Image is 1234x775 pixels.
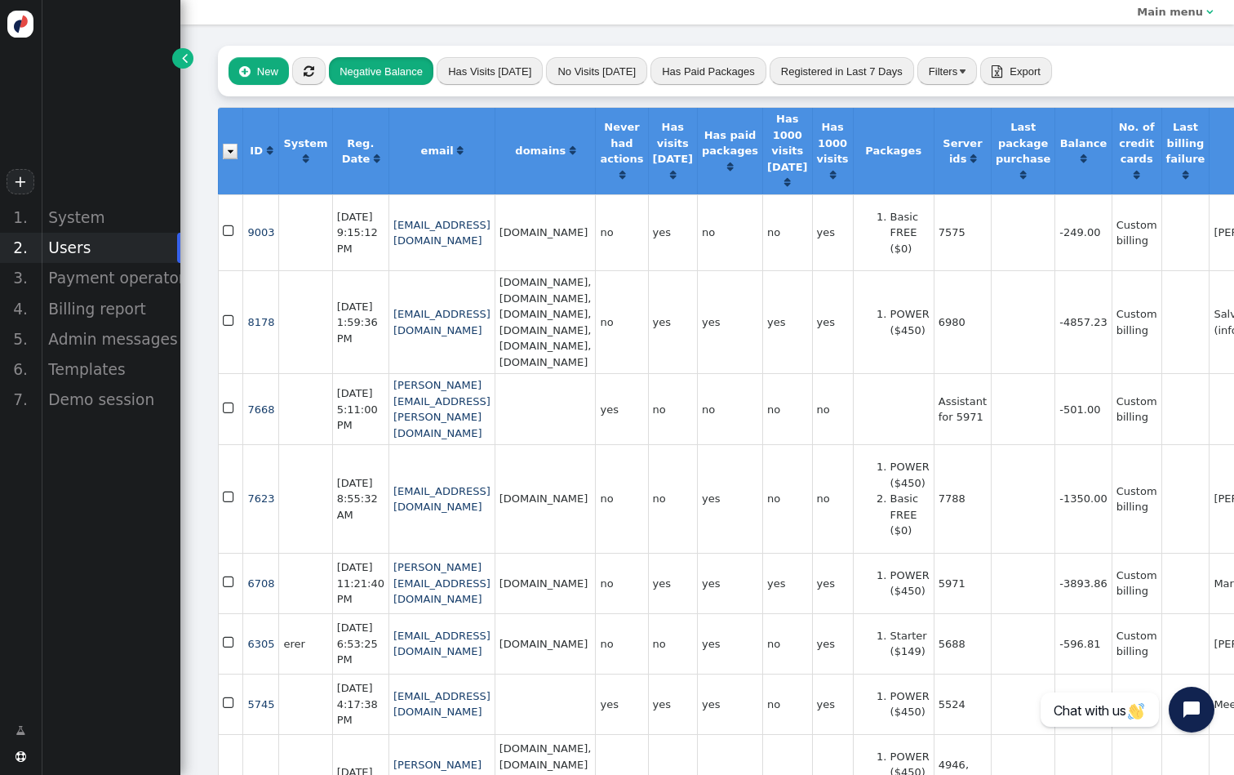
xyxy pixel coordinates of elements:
[934,444,991,553] td: 7788
[670,170,676,180] span: Click to sort
[1112,613,1161,674] td: Custom billing
[762,674,811,734] td: no
[1134,170,1139,180] span: Click to sort
[762,613,811,674] td: no
[767,113,807,173] b: Has 1000 visits [DATE]
[697,194,762,271] td: no
[600,121,643,165] b: Never had actions
[247,316,274,328] a: 8178
[393,690,490,719] a: [EMAIL_ADDRESS][DOMAIN_NAME]
[247,492,274,505] span: 7623
[495,553,596,613] td: [DOMAIN_NAME]
[697,444,762,553] td: yes
[1054,613,1111,674] td: -596.81
[393,379,490,439] a: [PERSON_NAME][EMAIL_ADDRESS][PERSON_NAME][DOMAIN_NAME]
[393,219,490,247] a: [EMAIL_ADDRESS][DOMAIN_NAME]
[784,177,790,188] span: Click to sort
[337,682,378,726] span: [DATE] 4:17:38 PM
[727,162,733,172] span: Click to sort
[619,170,625,180] span: Click to sort
[595,194,647,271] td: no
[619,169,625,181] a: 
[247,577,274,590] a: 6708
[292,57,326,85] button: 
[247,698,274,710] span: 5745
[697,373,762,444] td: no
[697,674,762,734] td: yes
[337,561,384,605] span: [DATE] 11:21:40 PM
[702,129,758,158] b: Has paid packages
[648,674,697,734] td: yes
[784,176,790,189] a: 
[970,154,976,164] span: Click to sort
[762,444,811,553] td: no
[223,399,237,419] span: 
[41,233,180,263] div: Users
[670,169,676,181] a: 
[996,121,1050,165] b: Last package purchase
[16,723,25,739] span: 
[457,145,463,156] span: Click to sort
[762,553,811,613] td: yes
[247,226,274,238] a: 9003
[934,194,991,271] td: 7575
[1020,170,1026,180] span: Click to sort
[650,57,766,85] button: Has Paid Packages
[1183,170,1188,180] span: Click to sort
[374,154,380,164] span: Click to sort
[890,688,930,720] li: POWER ($450)
[283,137,327,149] b: System
[1112,444,1161,553] td: Custom billing
[697,613,762,674] td: yes
[595,553,647,613] td: no
[421,145,454,157] b: email
[229,57,289,85] button: New
[1112,674,1161,734] td: 1
[267,145,273,157] a: 
[812,553,853,613] td: yes
[1134,169,1139,181] a: 
[303,154,308,164] span: Click to sort
[595,674,647,734] td: yes
[1112,553,1161,613] td: Custom billing
[890,306,930,338] li: POWER ($450)
[648,444,697,553] td: no
[41,263,180,293] div: Payment operators
[812,270,853,373] td: yes
[980,57,1052,85] button:  Export
[570,145,575,156] span: Click to sort
[329,57,433,85] button: Negative Balance
[223,693,237,714] span: 
[1054,373,1111,444] td: -501.00
[495,444,596,553] td: [DOMAIN_NAME]
[830,170,836,180] span: Click to sort
[943,137,982,166] b: Server ids
[1081,154,1086,164] span: Click to sort
[337,621,378,666] span: [DATE] 6:53:25 PM
[1054,194,1111,271] td: -249.00
[934,270,991,373] td: 6980
[727,161,733,173] a: 
[648,373,697,444] td: no
[697,553,762,613] td: yes
[865,145,921,157] b: Packages
[890,491,930,539] li: Basic FREE ($0)
[342,137,375,166] b: Reg. Date
[595,444,647,553] td: no
[223,221,237,242] span: 
[830,169,836,181] a: 
[570,145,575,157] a: 
[1054,674,1111,734] td: -3419.25
[1206,7,1213,17] span: 
[437,57,543,85] button: Has Visits [DATE]
[934,613,991,674] td: 5688
[595,613,647,674] td: no
[1081,153,1086,165] a: 
[247,638,274,650] span: 6305
[648,270,697,373] td: yes
[247,403,274,416] span: 7668
[770,57,914,85] button: Registered in Last 7 Days
[374,153,380,165] a: 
